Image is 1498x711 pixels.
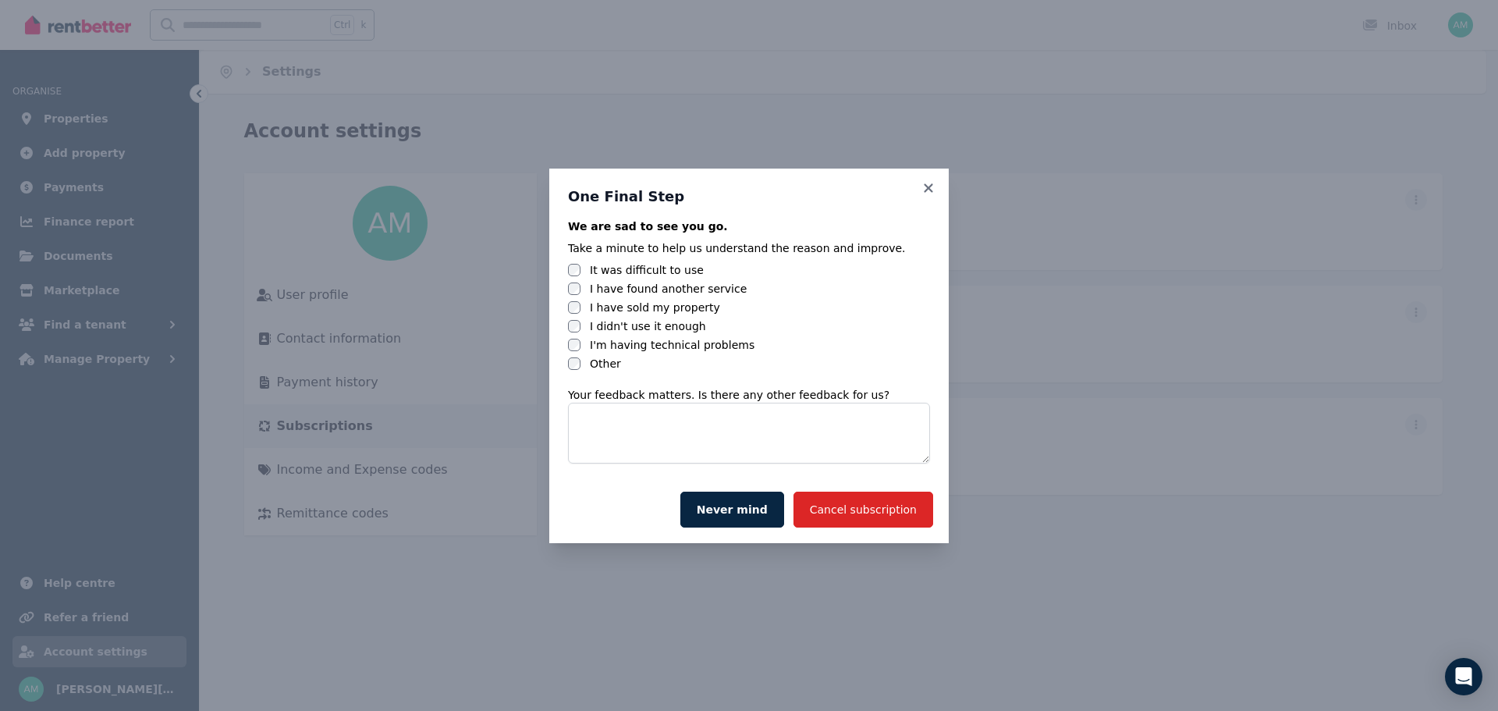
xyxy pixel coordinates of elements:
[590,300,720,315] label: I have sold my property
[590,337,754,353] label: I'm having technical problems
[1445,658,1482,695] div: Open Intercom Messenger
[590,262,704,278] label: It was difficult to use
[568,219,930,234] div: We are sad to see you go.
[793,492,933,528] button: Cancel subscription
[568,240,930,256] div: Take a minute to help us understand the reason and improve.
[590,318,706,334] label: I didn't use it enough
[568,387,930,403] div: Your feedback matters. Is there any other feedback for us?
[590,281,747,297] label: I have found another service
[568,187,930,206] h3: One Final Step
[680,492,784,528] button: Never mind
[590,356,621,371] label: Other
